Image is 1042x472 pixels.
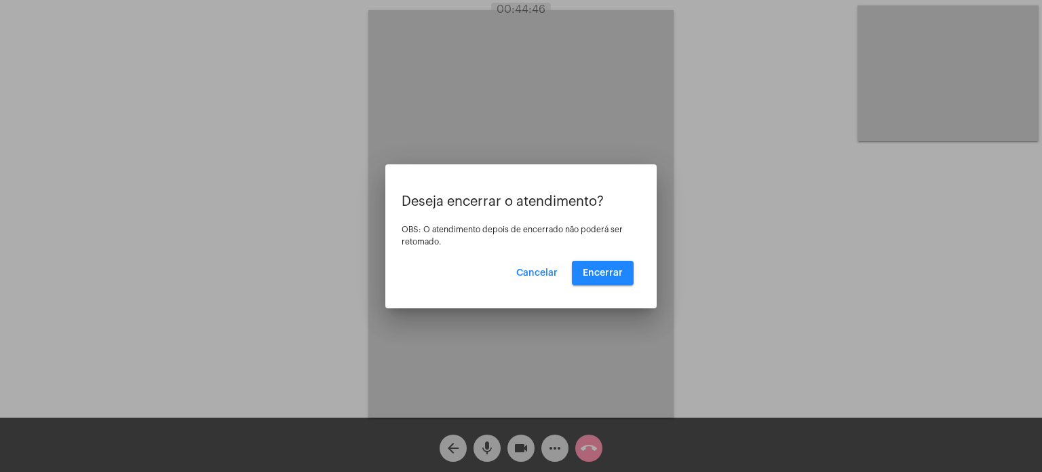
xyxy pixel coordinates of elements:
span: Cancelar [516,268,558,278]
p: Deseja encerrar o atendimento? [402,194,640,209]
button: Cancelar [505,261,568,285]
span: Encerrar [583,268,623,278]
span: OBS: O atendimento depois de encerrado não poderá ser retomado. [402,225,623,246]
button: Encerrar [572,261,634,285]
